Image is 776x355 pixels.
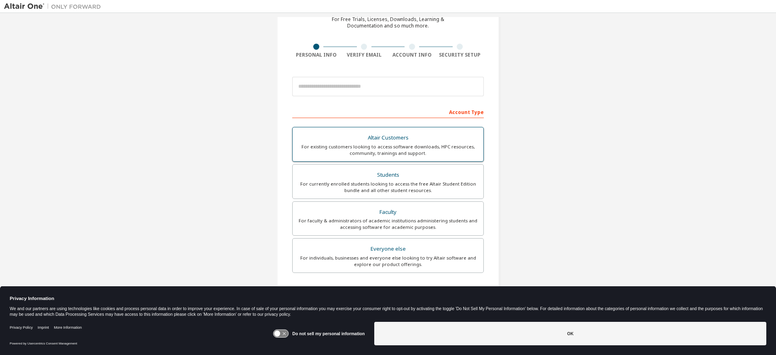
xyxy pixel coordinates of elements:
[297,144,479,156] div: For existing customers looking to access software downloads, HPC resources, community, trainings ...
[436,52,484,58] div: Security Setup
[340,52,388,58] div: Verify Email
[297,132,479,144] div: Altair Customers
[297,181,479,194] div: For currently enrolled students looking to access the free Altair Student Edition bundle and all ...
[292,52,340,58] div: Personal Info
[4,2,105,11] img: Altair One
[292,105,484,118] div: Account Type
[297,169,479,181] div: Students
[388,52,436,58] div: Account Info
[292,285,484,298] div: Your Profile
[297,243,479,255] div: Everyone else
[297,255,479,268] div: For individuals, businesses and everyone else looking to try Altair software and explore our prod...
[332,16,444,29] div: For Free Trials, Licenses, Downloads, Learning & Documentation and so much more.
[297,207,479,218] div: Faculty
[297,218,479,230] div: For faculty & administrators of academic institutions administering students and accessing softwa...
